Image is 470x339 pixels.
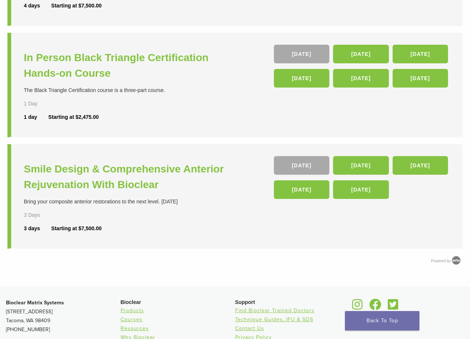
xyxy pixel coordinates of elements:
[274,156,450,203] div: , , , ,
[121,325,149,332] a: Resources
[451,255,462,266] img: Arlo training & Event Software
[333,69,389,88] a: [DATE]
[24,225,51,232] div: 3 days
[393,45,448,63] a: [DATE]
[24,211,56,219] div: 3 Days
[349,303,365,311] a: Bioclear
[333,156,389,175] a: [DATE]
[48,113,99,121] div: Starting at $2,475.00
[333,180,389,199] a: [DATE]
[121,307,144,314] a: Products
[51,225,102,232] div: Starting at $7,500.00
[51,2,102,10] div: Starting at $7,500.00
[393,156,448,175] a: [DATE]
[431,259,463,263] a: Powered by
[6,300,64,306] strong: Bioclear Matrix Systems
[121,316,143,323] a: Courses
[345,311,419,330] a: Back To Top
[393,69,448,88] a: [DATE]
[235,307,314,314] a: Find Bioclear Trained Doctors
[367,303,384,311] a: Bioclear
[24,50,237,81] a: In Person Black Triangle Certification Hands-on Course
[274,156,329,175] a: [DATE]
[24,161,237,193] a: Smile Design & Comprehensive Anterior Rejuvenation With Bioclear
[235,325,264,332] a: Contact Us
[24,113,48,121] div: 1 day
[274,45,329,63] a: [DATE]
[386,303,401,311] a: Bioclear
[274,45,450,91] div: , , , , ,
[24,100,56,108] div: 1 Day
[24,198,237,206] div: Bring your composite anterior restorations to the next level. [DATE]
[24,86,237,94] div: The Black Triangle Certification course is a three-part course.
[333,45,389,63] a: [DATE]
[274,180,329,199] a: [DATE]
[235,316,313,323] a: Technique Guides, IFU & SDS
[6,298,121,334] p: [STREET_ADDRESS] Tacoma, WA 98409 [PHONE_NUMBER]
[235,299,255,305] span: Support
[121,299,141,305] span: Bioclear
[274,69,329,88] a: [DATE]
[24,2,51,10] div: 4 days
